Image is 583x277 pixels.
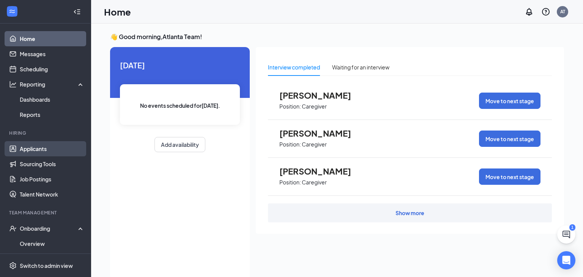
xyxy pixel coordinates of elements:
[20,141,85,156] a: Applicants
[20,172,85,187] a: Job Postings
[557,251,575,269] div: Open Intercom Messenger
[154,137,205,152] button: Add availability
[9,262,17,269] svg: Settings
[20,225,78,232] div: Onboarding
[557,225,575,244] button: ChatActive
[73,8,81,16] svg: Collapse
[20,92,85,107] a: Dashboards
[9,209,83,216] div: Team Management
[279,103,301,110] p: Position:
[279,179,301,186] p: Position:
[20,187,85,202] a: Talent Network
[279,90,363,100] span: [PERSON_NAME]
[302,103,327,110] p: Caregiver
[9,80,17,88] svg: Analysis
[20,262,73,269] div: Switch to admin view
[268,63,320,71] div: Interview completed
[110,33,564,41] h3: 👋 Good morning, Atlanta Team !
[302,179,327,186] p: Caregiver
[560,8,565,15] div: AT
[20,107,85,122] a: Reports
[479,93,540,109] button: Move to next stage
[20,236,85,251] a: Overview
[279,166,363,176] span: [PERSON_NAME]
[20,46,85,61] a: Messages
[8,8,16,15] svg: WorkstreamLogo
[525,7,534,16] svg: Notifications
[541,7,550,16] svg: QuestionInfo
[332,63,389,71] div: Waiting for an interview
[279,128,363,138] span: [PERSON_NAME]
[20,251,85,266] a: E-Verify
[120,59,240,71] span: [DATE]
[20,156,85,172] a: Sourcing Tools
[479,168,540,185] button: Move to next stage
[302,141,327,148] p: Caregiver
[20,80,85,88] div: Reporting
[20,61,85,77] a: Scheduling
[562,230,571,239] svg: ChatActive
[9,130,83,136] div: Hiring
[569,224,575,231] div: 1
[20,31,85,46] a: Home
[279,141,301,148] p: Position:
[9,225,17,232] svg: UserCheck
[140,101,220,110] span: No events scheduled for [DATE] .
[479,131,540,147] button: Move to next stage
[104,5,131,18] h1: Home
[395,209,424,217] div: Show more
